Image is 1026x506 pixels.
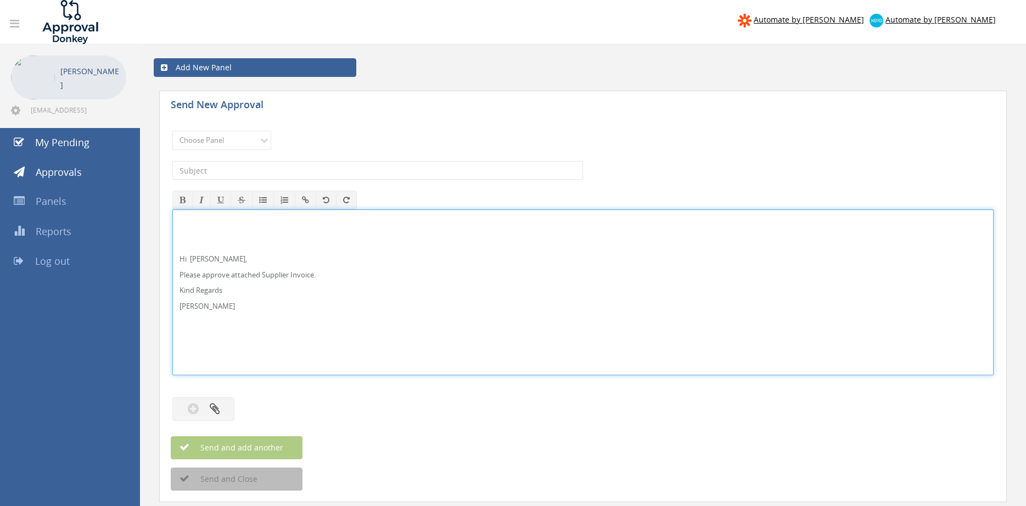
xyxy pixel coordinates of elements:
input: Subject [172,161,583,180]
img: zapier-logomark.png [738,14,752,27]
button: Strikethrough [231,191,253,209]
h5: Send New Approval [171,99,363,113]
button: Unordered List [252,191,274,209]
span: Approvals [36,165,82,179]
p: Hi [PERSON_NAME], [180,254,986,264]
button: Undo [316,191,337,209]
button: Send and add another [171,436,302,459]
img: xero-logo.png [870,14,883,27]
span: Panels [36,194,66,208]
p: [PERSON_NAME] [180,301,986,312]
button: Italic [192,191,211,209]
button: Insert / edit link [295,191,316,209]
span: My Pending [35,136,89,149]
p: [PERSON_NAME] [60,64,121,92]
button: Underline [210,191,231,209]
button: Bold [172,191,193,209]
button: Send and Close [171,468,302,491]
p: Kind Regards [180,285,986,296]
a: Add New Panel [154,58,356,77]
span: [EMAIL_ADDRESS][DOMAIN_NAME] [31,105,124,114]
span: Send and add another [177,442,283,453]
span: Log out [35,254,70,268]
span: Automate by [PERSON_NAME] [885,14,996,25]
p: Please approve attached Supplier Invoice. [180,270,986,280]
span: Reports [36,225,71,238]
span: Automate by [PERSON_NAME] [754,14,864,25]
button: Redo [336,191,357,209]
button: Ordered List [273,191,295,209]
